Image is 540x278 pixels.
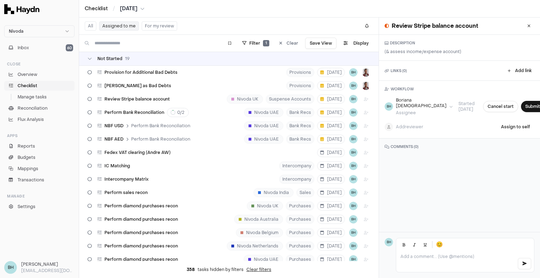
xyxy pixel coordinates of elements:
[104,243,178,249] span: Perform diamond purchases recon
[349,228,358,237] span: BH
[120,5,144,12] button: [DATE]
[317,188,345,197] button: [DATE]
[18,116,44,123] span: Flux Analysis
[177,110,184,115] span: 0 / 2
[349,68,358,77] button: BH
[18,154,36,161] span: Budgets
[349,95,358,103] button: BH
[320,110,342,115] span: [DATE]
[4,25,75,37] button: Nivoda
[385,68,407,73] h3: LINKS ( 0 )
[227,241,283,251] div: Nivoda Netherlands
[18,94,47,100] span: Manage tasks
[104,150,171,155] span: Fedex VAT clearing (Andre AW)
[317,201,345,211] button: [DATE]
[317,95,345,104] button: [DATE]
[18,71,37,78] span: Overview
[296,188,314,197] span: Sales
[317,135,345,144] button: [DATE]
[9,28,24,34] span: Nivoda
[244,121,283,130] div: Nivoda UAE
[286,255,314,264] span: Purchases
[339,38,373,49] button: Display
[238,38,274,49] button: Filter1
[320,96,342,102] span: [DATE]
[18,143,35,149] span: Reports
[349,188,358,197] button: BH
[317,255,345,264] button: [DATE]
[266,95,314,104] span: Suspense Accounts
[244,135,283,144] div: Nivoda UAE
[18,203,36,210] span: Settings
[320,203,342,209] span: [DATE]
[4,43,75,53] button: Inbox60
[317,68,345,77] button: [DATE]
[4,164,75,174] a: Mappings
[286,228,314,237] span: Purchases
[104,96,170,102] span: Review Stripe balance account
[483,101,518,112] button: Cancel start
[362,82,370,90] img: JP Smit
[320,243,342,249] span: [DATE]
[4,141,75,151] a: Reports
[399,240,409,250] button: Bold (Ctrl+B)
[142,21,177,31] button: For my review
[104,203,178,209] span: Perform diamond purchases recon
[104,123,123,129] span: NBF USD
[320,83,342,89] span: [DATE]
[263,40,269,46] span: 1
[349,135,358,143] button: BH
[392,22,478,30] h1: Review Stripe balance account
[435,240,444,250] button: 😊
[420,240,430,250] button: Underline (Ctrl+U)
[320,150,342,155] span: [DATE]
[349,122,358,130] span: BH
[320,163,342,169] span: [DATE]
[349,82,358,90] button: BH
[349,108,358,117] span: BH
[349,242,358,250] button: BH
[279,161,314,170] span: Intercompany
[385,238,393,246] span: BH
[286,201,314,211] span: Purchases
[131,136,190,142] span: Perform Bank Reconciliation
[349,202,358,210] button: BH
[320,190,342,195] span: [DATE]
[385,97,453,116] button: BHBoriana [DEMOGRAPHIC_DATA]Assignee
[4,130,75,141] div: Apps
[18,45,29,51] span: Inbox
[410,240,419,250] button: Italic (Ctrl+I)
[253,188,294,197] div: Nivoda India
[279,175,314,184] span: Intercompany
[320,70,342,75] span: [DATE]
[4,261,17,274] span: BH
[320,230,342,235] span: [DATE]
[396,97,446,109] div: Boriana [DEMOGRAPHIC_DATA]
[187,267,195,272] span: 358
[4,190,75,202] div: Manage
[349,255,358,264] button: BH
[385,40,461,46] h3: DESCRIPTION
[85,5,144,12] nav: breadcrumb
[4,92,75,102] a: Manage tasks
[247,201,283,211] div: Nivoda UK
[236,228,283,237] div: Nivoda Belgium
[21,267,75,274] p: [EMAIL_ADDRESS][DOMAIN_NAME]
[104,70,178,75] span: Provision for Additional Bad Debts
[275,38,302,49] button: Clear
[317,108,345,117] button: [DATE]
[385,123,423,131] button: Addreviewer
[320,216,342,222] span: [DATE]
[349,162,358,170] button: BH
[104,216,178,222] span: Perform diamond purchases recon
[317,148,345,157] button: [DATE]
[385,102,393,111] span: BH
[349,215,358,224] button: BH
[85,5,108,12] a: Checklist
